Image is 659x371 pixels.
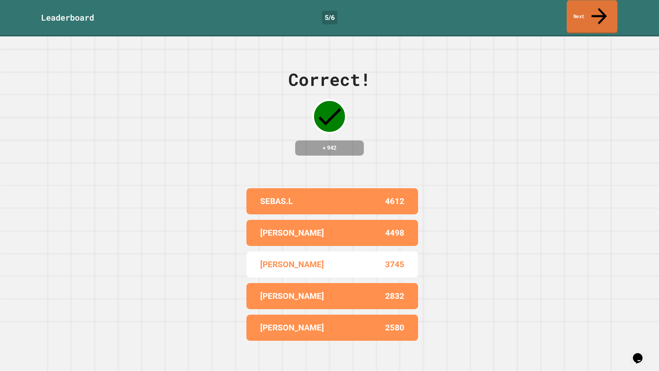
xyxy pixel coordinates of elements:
[322,11,337,24] div: 5 / 6
[260,195,293,207] p: SEBAS.L
[385,227,404,239] p: 4498
[385,322,404,334] p: 2580
[385,258,404,271] p: 3745
[41,11,94,24] div: Leaderboard
[385,290,404,302] p: 2832
[260,322,324,334] p: [PERSON_NAME]
[302,144,357,152] h4: + 942
[260,258,324,271] p: [PERSON_NAME]
[260,227,324,239] p: [PERSON_NAME]
[567,0,617,34] a: Next
[260,290,324,302] p: [PERSON_NAME]
[288,67,371,92] div: Correct!
[630,344,652,364] iframe: chat widget
[385,195,404,207] p: 4612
